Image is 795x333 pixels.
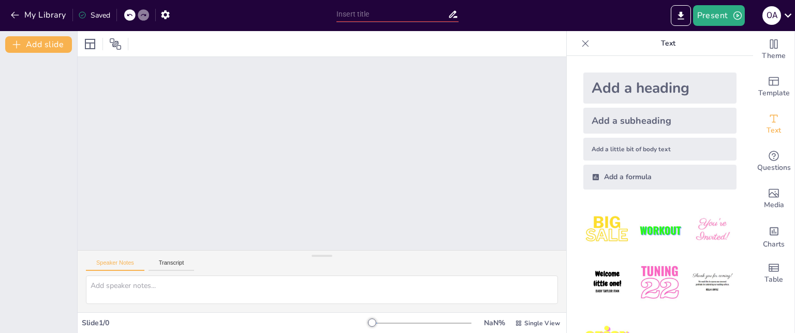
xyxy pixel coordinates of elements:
div: NaN % [482,318,507,328]
button: Present [693,5,745,26]
div: Add a subheading [583,108,737,134]
span: Position [109,38,122,50]
div: Add a little bit of body text [583,138,737,161]
button: Export to PowerPoint [671,5,691,26]
div: Slide 1 / 0 [82,318,372,328]
span: Theme [762,50,786,62]
div: Get real-time input from your audience [753,143,794,180]
img: 1.jpeg [583,206,631,254]
span: Table [764,274,783,285]
div: Add ready made slides [753,68,794,106]
button: Add slide [5,36,72,53]
p: Text [594,31,743,56]
div: Layout [82,36,98,52]
span: Single View [524,319,560,327]
img: 4.jpeg [583,258,631,307]
span: Charts [763,239,785,250]
button: Transcript [149,259,195,271]
button: Speaker Notes [86,259,144,271]
div: Add a table [753,255,794,292]
input: Insert title [336,7,448,22]
img: 3.jpeg [688,206,737,254]
span: Template [758,88,790,99]
div: Add images, graphics, shapes or video [753,180,794,218]
span: Text [767,125,781,136]
span: Questions [757,162,791,173]
div: Add charts and graphs [753,218,794,255]
img: 2.jpeg [636,206,684,254]
div: O A [762,6,781,25]
button: My Library [8,7,70,23]
img: 5.jpeg [636,258,684,307]
div: Add a heading [583,73,737,104]
img: 6.jpeg [688,258,737,307]
div: Add a formula [583,165,737,190]
button: O A [762,5,781,26]
span: Media [764,199,784,211]
div: Change the overall theme [753,31,794,68]
div: Add text boxes [753,106,794,143]
div: Saved [78,10,110,20]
